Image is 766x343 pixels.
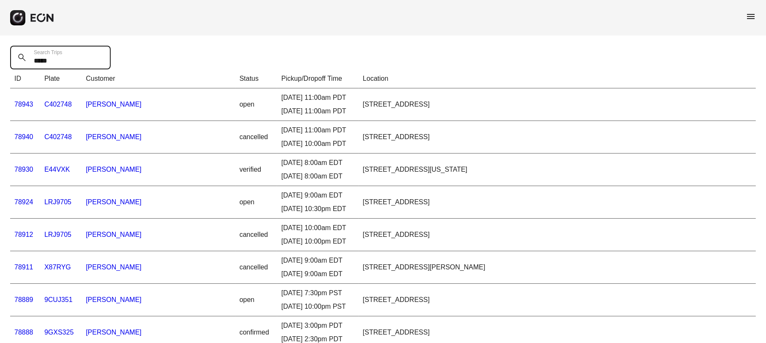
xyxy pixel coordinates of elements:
a: [PERSON_NAME] [86,263,142,271]
a: 78889 [14,296,33,303]
a: 78888 [14,329,33,336]
a: [PERSON_NAME] [86,231,142,238]
a: [PERSON_NAME] [86,166,142,173]
a: [PERSON_NAME] [86,198,142,206]
td: open [235,186,277,219]
a: LRJ9705 [44,198,71,206]
a: 9CUJ351 [44,296,73,303]
a: 78924 [14,198,33,206]
div: [DATE] 10:00pm PST [281,302,354,312]
div: [DATE] 7:30pm PST [281,288,354,298]
td: [STREET_ADDRESS] [359,186,756,219]
td: cancelled [235,251,277,284]
label: Search Trips [34,49,62,56]
a: C402748 [44,101,72,108]
td: [STREET_ADDRESS][PERSON_NAME] [359,251,756,284]
td: [STREET_ADDRESS] [359,88,756,121]
td: [STREET_ADDRESS] [359,284,756,316]
a: C402748 [44,133,72,140]
td: open [235,284,277,316]
div: [DATE] 11:00am PDT [281,125,354,135]
a: [PERSON_NAME] [86,133,142,140]
div: [DATE] 9:00am EDT [281,255,354,266]
td: verified [235,154,277,186]
div: [DATE] 10:00pm EDT [281,236,354,247]
div: [DATE] 3:00pm PDT [281,321,354,331]
a: X87RYG [44,263,71,271]
th: Status [235,69,277,88]
th: ID [10,69,40,88]
div: [DATE] 10:30pm EDT [281,204,354,214]
div: [DATE] 10:00am EDT [281,223,354,233]
span: menu [746,11,756,22]
a: 78911 [14,263,33,271]
a: 78940 [14,133,33,140]
a: [PERSON_NAME] [86,101,142,108]
th: Customer [82,69,235,88]
td: open [235,88,277,121]
th: Location [359,69,756,88]
a: 9GXS325 [44,329,74,336]
div: [DATE] 8:00am EDT [281,158,354,168]
div: [DATE] 8:00am EDT [281,171,354,181]
div: [DATE] 9:00am EDT [281,269,354,279]
div: [DATE] 9:00am EDT [281,190,354,200]
a: 78930 [14,166,33,173]
div: [DATE] 10:00am PDT [281,139,354,149]
a: [PERSON_NAME] [86,296,142,303]
a: LRJ9705 [44,231,71,238]
a: E44VXK [44,166,70,173]
a: 78912 [14,231,33,238]
td: [STREET_ADDRESS] [359,219,756,251]
td: [STREET_ADDRESS] [359,121,756,154]
th: Pickup/Dropoff Time [277,69,359,88]
td: [STREET_ADDRESS][US_STATE] [359,154,756,186]
td: cancelled [235,219,277,251]
a: 78943 [14,101,33,108]
div: [DATE] 11:00am PDT [281,106,354,116]
div: [DATE] 11:00am PDT [281,93,354,103]
th: Plate [40,69,82,88]
a: [PERSON_NAME] [86,329,142,336]
td: cancelled [235,121,277,154]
